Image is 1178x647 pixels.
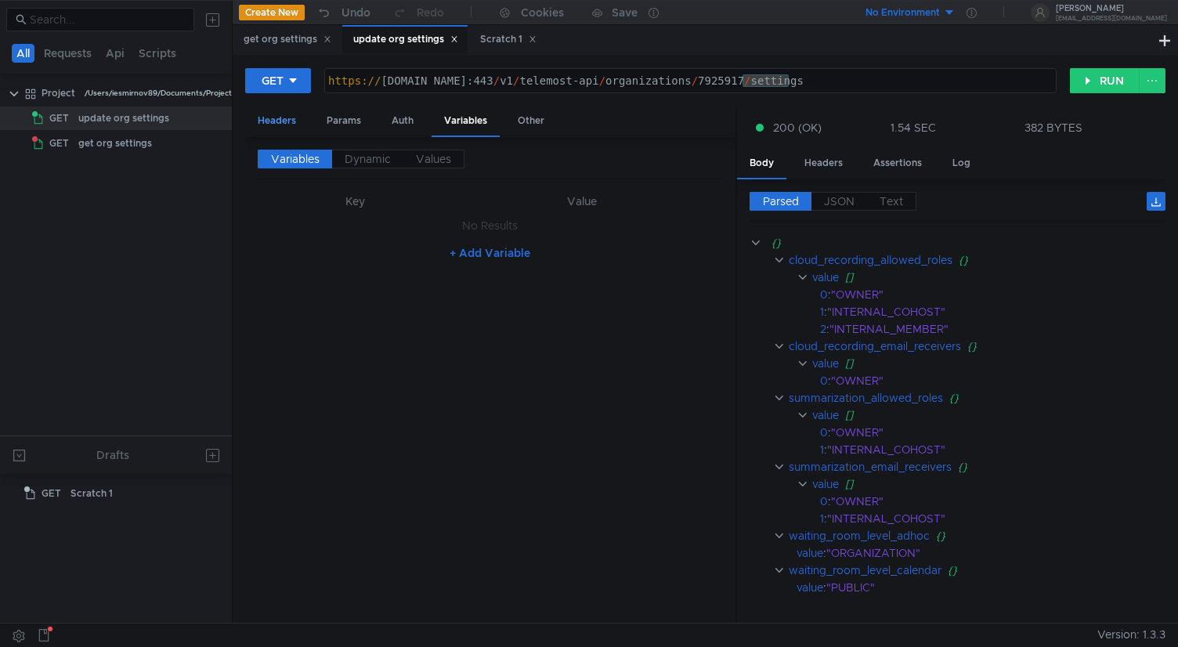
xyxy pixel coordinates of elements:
[789,251,952,269] div: cloud_recording_allowed_roles
[827,510,1144,527] div: "INTERNAL_COHOST"
[820,441,1165,458] div: :
[845,407,1145,424] div: []
[85,81,232,105] div: /Users/iesmirnov89/Documents/Project
[827,441,1144,458] div: "INTERNAL_COHOST"
[831,372,1144,389] div: "OWNER"
[789,389,943,407] div: summarization_allowed_roles
[797,579,823,596] div: value
[1070,68,1140,93] button: RUN
[78,107,169,130] div: update org settings
[101,44,129,63] button: Api
[824,194,855,208] span: JSON
[812,355,839,372] div: value
[417,3,444,22] div: Redo
[880,194,903,208] span: Text
[820,510,1165,527] div: :
[341,3,370,22] div: Undo
[792,149,855,178] div: Headers
[462,219,518,233] nz-embed-empty: No Results
[271,152,320,166] span: Variables
[820,424,828,441] div: 0
[437,240,543,266] button: + Add Variable
[12,44,34,63] button: All
[49,132,69,155] span: GET
[820,372,828,389] div: 0
[521,3,564,22] div: Cookies
[820,320,1165,338] div: :
[845,269,1145,286] div: []
[262,72,284,89] div: GET
[789,527,930,544] div: waiting_room_level_adhoc
[381,1,455,24] button: Redo
[845,475,1145,493] div: []
[30,11,185,28] input: Search...
[958,458,1153,475] div: {}
[865,5,940,20] div: No Environment
[820,372,1165,389] div: :
[829,320,1144,338] div: "INTERNAL_MEMBER"
[820,286,828,303] div: 0
[245,68,311,93] button: GET
[345,152,391,166] span: Dynamic
[820,320,826,338] div: 2
[42,81,75,105] div: Project
[245,107,309,136] div: Headers
[134,44,181,63] button: Scripts
[820,493,1165,510] div: :
[820,510,824,527] div: 1
[737,149,786,179] div: Body
[861,149,934,178] div: Assertions
[797,544,823,562] div: value
[959,251,1153,269] div: {}
[244,31,331,48] div: get org settings
[416,152,451,166] span: Values
[70,482,113,505] div: Scratch 1
[820,424,1165,441] div: :
[826,579,1145,596] div: "PUBLIC"
[789,562,941,579] div: waiting_room_level_calendar
[453,192,710,211] th: Value
[827,303,1144,320] div: "INTERNAL_COHOST"
[305,1,381,24] button: Undo
[1097,624,1165,646] span: Version: 1.3.3
[820,493,828,510] div: 0
[797,544,1165,562] div: :
[948,562,1152,579] div: {}
[789,338,961,355] div: cloud_recording_email_receivers
[826,544,1145,562] div: "ORGANIZATION"
[797,579,1165,596] div: :
[1056,5,1167,13] div: [PERSON_NAME]
[612,7,638,18] div: Save
[789,458,952,475] div: summarization_email_receivers
[812,269,839,286] div: value
[432,107,500,137] div: Variables
[239,5,305,20] button: Create New
[42,482,61,505] span: GET
[96,446,129,464] div: Drafts
[891,121,936,135] div: 1.54 SEC
[763,194,799,208] span: Parsed
[771,234,1144,251] div: {}
[820,303,824,320] div: 1
[831,286,1144,303] div: "OWNER"
[353,31,458,48] div: update org settings
[820,303,1165,320] div: :
[1024,121,1082,135] div: 382 BYTES
[258,192,453,211] th: Key
[967,338,1154,355] div: {}
[379,107,426,136] div: Auth
[940,149,983,178] div: Log
[314,107,374,136] div: Params
[812,475,839,493] div: value
[505,107,557,136] div: Other
[831,493,1144,510] div: "OWNER"
[820,286,1165,303] div: :
[78,132,152,155] div: get org settings
[949,389,1152,407] div: {}
[831,424,1144,441] div: "OWNER"
[1056,16,1167,21] div: [EMAIL_ADDRESS][DOMAIN_NAME]
[845,355,1145,372] div: []
[936,527,1151,544] div: {}
[39,44,96,63] button: Requests
[480,31,537,48] div: Scratch 1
